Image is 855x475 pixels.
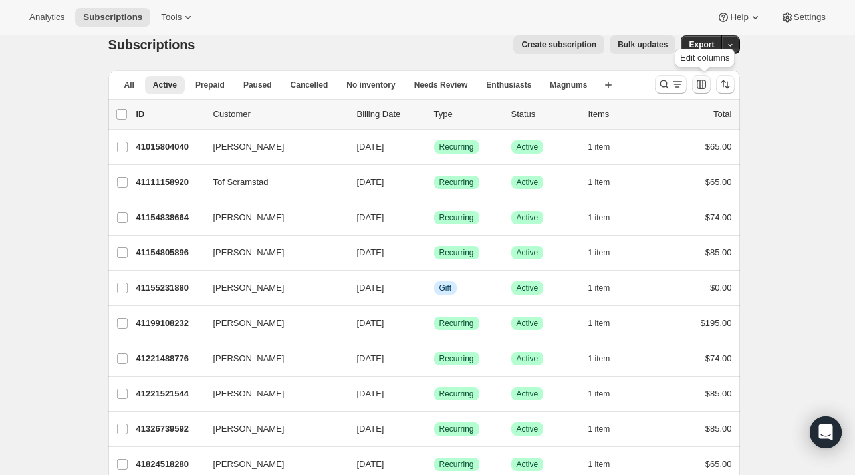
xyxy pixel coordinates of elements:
[213,422,285,436] span: [PERSON_NAME]
[716,75,735,94] button: Sort the results
[618,39,668,50] span: Bulk updates
[439,247,474,258] span: Recurring
[161,12,182,23] span: Tools
[705,424,732,434] span: $85.00
[705,177,732,187] span: $65.00
[357,247,384,257] span: [DATE]
[153,80,177,90] span: Active
[705,142,732,152] span: $65.00
[136,349,732,368] div: 41221488776[PERSON_NAME][DATE]SuccessRecurringSuccessActive1 item$74.00
[588,108,655,121] div: Items
[681,35,722,54] button: Export
[588,177,610,188] span: 1 item
[588,212,610,223] span: 1 item
[598,76,619,94] button: Create new view
[517,142,539,152] span: Active
[588,424,610,434] span: 1 item
[588,279,625,297] button: 1 item
[357,177,384,187] span: [DATE]
[701,318,732,328] span: $195.00
[213,246,285,259] span: [PERSON_NAME]
[730,12,748,23] span: Help
[205,242,338,263] button: [PERSON_NAME]
[195,80,225,90] span: Prepaid
[136,108,203,121] p: ID
[357,212,384,222] span: [DATE]
[357,318,384,328] span: [DATE]
[136,455,732,474] div: 41824518280[PERSON_NAME][DATE]SuccessRecurringSuccessActive1 item$65.00
[794,12,826,23] span: Settings
[29,12,64,23] span: Analytics
[439,459,474,470] span: Recurring
[521,39,596,50] span: Create subscription
[357,108,424,121] p: Billing Date
[588,243,625,262] button: 1 item
[136,243,732,262] div: 41154805896[PERSON_NAME][DATE]SuccessRecurringSuccessActive1 item$85.00
[439,353,474,364] span: Recurring
[588,353,610,364] span: 1 item
[517,459,539,470] span: Active
[513,35,604,54] button: Create subscription
[588,314,625,333] button: 1 item
[346,80,395,90] span: No inventory
[153,8,203,27] button: Tools
[705,212,732,222] span: $74.00
[136,385,732,403] div: 41221521544[PERSON_NAME][DATE]SuccessRecurringSuccessActive1 item$85.00
[83,12,142,23] span: Subscriptions
[205,207,338,228] button: [PERSON_NAME]
[773,8,834,27] button: Settings
[439,389,474,399] span: Recurring
[357,459,384,469] span: [DATE]
[205,348,338,369] button: [PERSON_NAME]
[610,35,675,54] button: Bulk updates
[517,353,539,364] span: Active
[213,458,285,471] span: [PERSON_NAME]
[550,80,587,90] span: Magnums
[21,8,72,27] button: Analytics
[213,387,285,400] span: [PERSON_NAME]
[709,8,769,27] button: Help
[205,454,338,475] button: [PERSON_NAME]
[213,317,285,330] span: [PERSON_NAME]
[705,247,732,257] span: $85.00
[136,281,203,295] p: 41155231880
[213,352,285,365] span: [PERSON_NAME]
[810,416,842,448] div: Open Intercom Messenger
[588,455,625,474] button: 1 item
[124,80,134,90] span: All
[439,177,474,188] span: Recurring
[705,389,732,398] span: $85.00
[439,318,474,329] span: Recurring
[136,352,203,365] p: 41221488776
[205,418,338,440] button: [PERSON_NAME]
[588,173,625,192] button: 1 item
[357,353,384,363] span: [DATE]
[136,140,203,154] p: 41015804040
[75,8,150,27] button: Subscriptions
[136,246,203,259] p: 41154805896
[517,247,539,258] span: Active
[357,142,384,152] span: [DATE]
[692,75,711,94] button: Customize table column order and visibility
[588,389,610,399] span: 1 item
[414,80,468,90] span: Needs Review
[434,108,501,121] div: Type
[357,389,384,398] span: [DATE]
[655,75,687,94] button: Search and filter results
[213,108,346,121] p: Customer
[588,420,625,438] button: 1 item
[136,279,732,297] div: 41155231880[PERSON_NAME][DATE]InfoGiftSuccessActive1 item$0.00
[517,212,539,223] span: Active
[439,424,474,434] span: Recurring
[511,108,578,121] p: Status
[517,424,539,434] span: Active
[588,138,625,156] button: 1 item
[205,277,338,299] button: [PERSON_NAME]
[486,80,531,90] span: Enthusiasts
[136,208,732,227] div: 41154838664[PERSON_NAME][DATE]SuccessRecurringSuccessActive1 item$74.00
[705,353,732,363] span: $74.00
[108,37,195,52] span: Subscriptions
[705,459,732,469] span: $65.00
[136,211,203,224] p: 41154838664
[357,424,384,434] span: [DATE]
